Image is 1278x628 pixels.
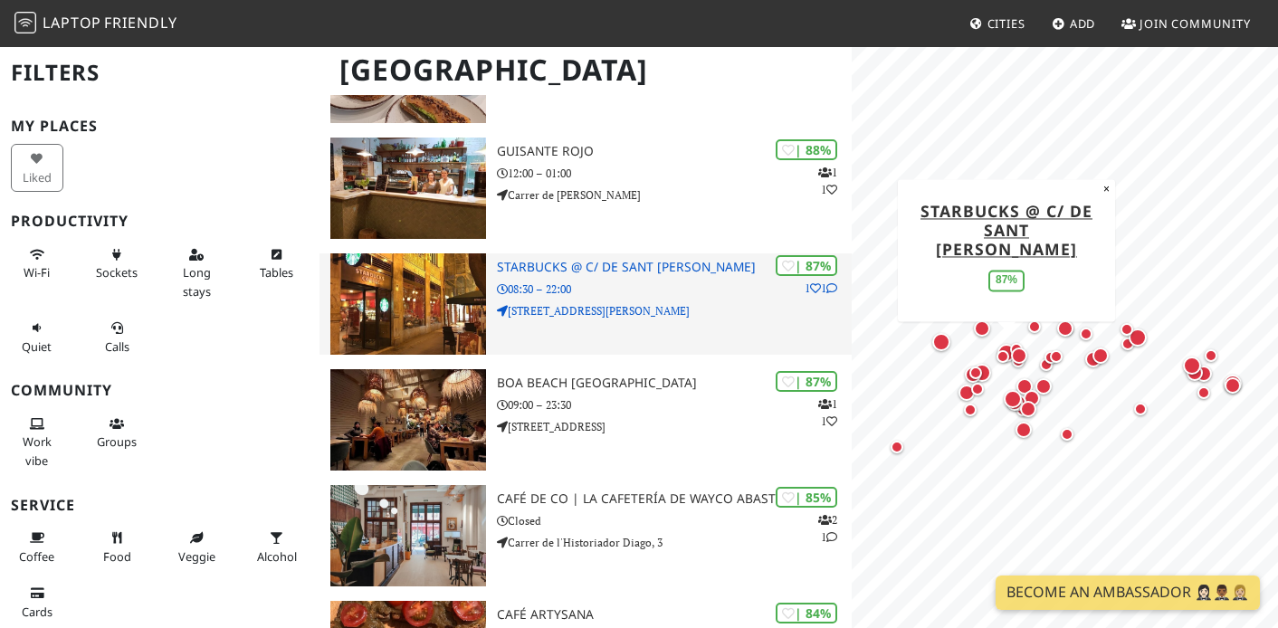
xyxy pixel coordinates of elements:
[1179,353,1205,378] div: Map marker
[325,45,848,95] h1: [GEOGRAPHIC_DATA]
[805,280,837,297] p: 1 1
[992,346,1014,367] div: Map marker
[319,253,852,355] a: Starbucks @ C/ de Sant Vicent Màrtir | 87% 11 Starbucks @ C/ de Sant [PERSON_NAME] 08:30 – 22:00 ...
[105,338,129,355] span: Video/audio calls
[11,213,309,230] h3: Productivity
[23,433,52,468] span: People working
[1116,319,1138,340] div: Map marker
[330,369,486,471] img: Boa Beach València
[183,264,211,299] span: Long stays
[497,512,852,529] p: Closed
[1024,316,1045,338] div: Map marker
[886,436,908,458] div: Map marker
[955,381,978,404] div: Map marker
[497,376,852,391] h3: Boa Beach [GEOGRAPHIC_DATA]
[330,253,486,355] img: Starbucks @ C/ de Sant Vicent Màrtir
[497,186,852,204] p: Carrer de [PERSON_NAME]
[776,139,837,160] div: | 88%
[497,418,852,435] p: [STREET_ADDRESS]
[776,255,837,276] div: | 87%
[11,578,63,626] button: Cards
[1098,179,1115,199] button: Close popup
[1016,397,1040,421] div: Map marker
[11,313,63,361] button: Quiet
[1070,15,1096,32] span: Add
[91,240,143,288] button: Sockets
[24,264,50,281] span: Stable Wi-Fi
[1020,386,1044,410] div: Map marker
[497,281,852,298] p: 08:30 – 22:00
[1183,361,1206,385] div: Map marker
[776,603,837,623] div: | 84%
[1056,423,1078,445] div: Map marker
[11,409,63,475] button: Work vibe
[1000,386,1025,412] div: Map marker
[91,409,143,457] button: Groups
[1006,338,1027,360] div: Map marker
[104,13,176,33] span: Friendly
[11,523,63,571] button: Coffee
[171,240,224,306] button: Long stays
[1045,346,1067,367] div: Map marker
[1007,350,1029,372] div: Map marker
[497,302,852,319] p: [STREET_ADDRESS][PERSON_NAME]
[1040,347,1062,368] div: Map marker
[962,7,1033,40] a: Cities
[11,497,309,514] h3: Service
[1200,345,1222,366] div: Map marker
[19,548,54,565] span: Coffee
[91,313,143,361] button: Calls
[91,523,143,571] button: Food
[776,487,837,508] div: | 85%
[178,548,215,565] span: Veggie
[11,240,63,288] button: Wi-Fi
[969,360,995,385] div: Map marker
[970,317,994,340] div: Map marker
[497,396,852,414] p: 09:00 – 23:30
[257,548,297,565] span: Alcohol
[497,491,852,507] h3: Café de CO | La cafetería de Wayco Abastos
[171,523,224,571] button: Veggie
[1089,344,1112,367] div: Map marker
[11,45,309,100] h2: Filters
[96,264,138,281] span: Power sockets
[920,200,1092,260] a: Starbucks @ C/ de Sant [PERSON_NAME]
[319,369,852,471] a: Boa Beach València | 87% 11 Boa Beach [GEOGRAPHIC_DATA] 09:00 – 23:30 [STREET_ADDRESS]
[1140,15,1251,32] span: Join Community
[987,15,1025,32] span: Cities
[818,164,837,198] p: 1 1
[965,362,987,384] div: Map marker
[14,8,177,40] a: LaptopFriendly LaptopFriendly
[497,607,852,623] h3: Café ArtySana
[818,511,837,546] p: 2 1
[994,340,1019,366] div: Map marker
[330,485,486,586] img: Café de CO | La cafetería de Wayco Abastos
[1220,371,1245,396] div: Map marker
[959,399,981,421] div: Map marker
[251,240,303,288] button: Tables
[497,534,852,551] p: Carrer de l'Historiador Diago, 3
[1003,391,1026,414] div: Map marker
[1012,418,1035,442] div: Map marker
[14,12,36,33] img: LaptopFriendly
[11,118,309,135] h3: My Places
[11,382,309,399] h3: Community
[988,270,1025,290] div: 87%
[43,13,101,33] span: Laptop
[1075,323,1097,345] div: Map marker
[1193,382,1215,404] div: Map marker
[319,485,852,586] a: Café de CO | La cafetería de Wayco Abastos | 85% 21 Café de CO | La cafetería de Wayco Abastos Cl...
[961,363,985,386] div: Map marker
[1125,325,1150,350] div: Map marker
[929,329,954,355] div: Map marker
[776,371,837,392] div: | 87%
[1221,374,1245,397] div: Map marker
[497,144,852,159] h3: Guisante Rojo
[97,433,137,450] span: Group tables
[1130,398,1151,420] div: Map marker
[1114,7,1258,40] a: Join Community
[1035,354,1057,376] div: Map marker
[330,138,486,239] img: Guisante Rojo
[260,264,293,281] span: Work-friendly tables
[1117,333,1139,355] div: Map marker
